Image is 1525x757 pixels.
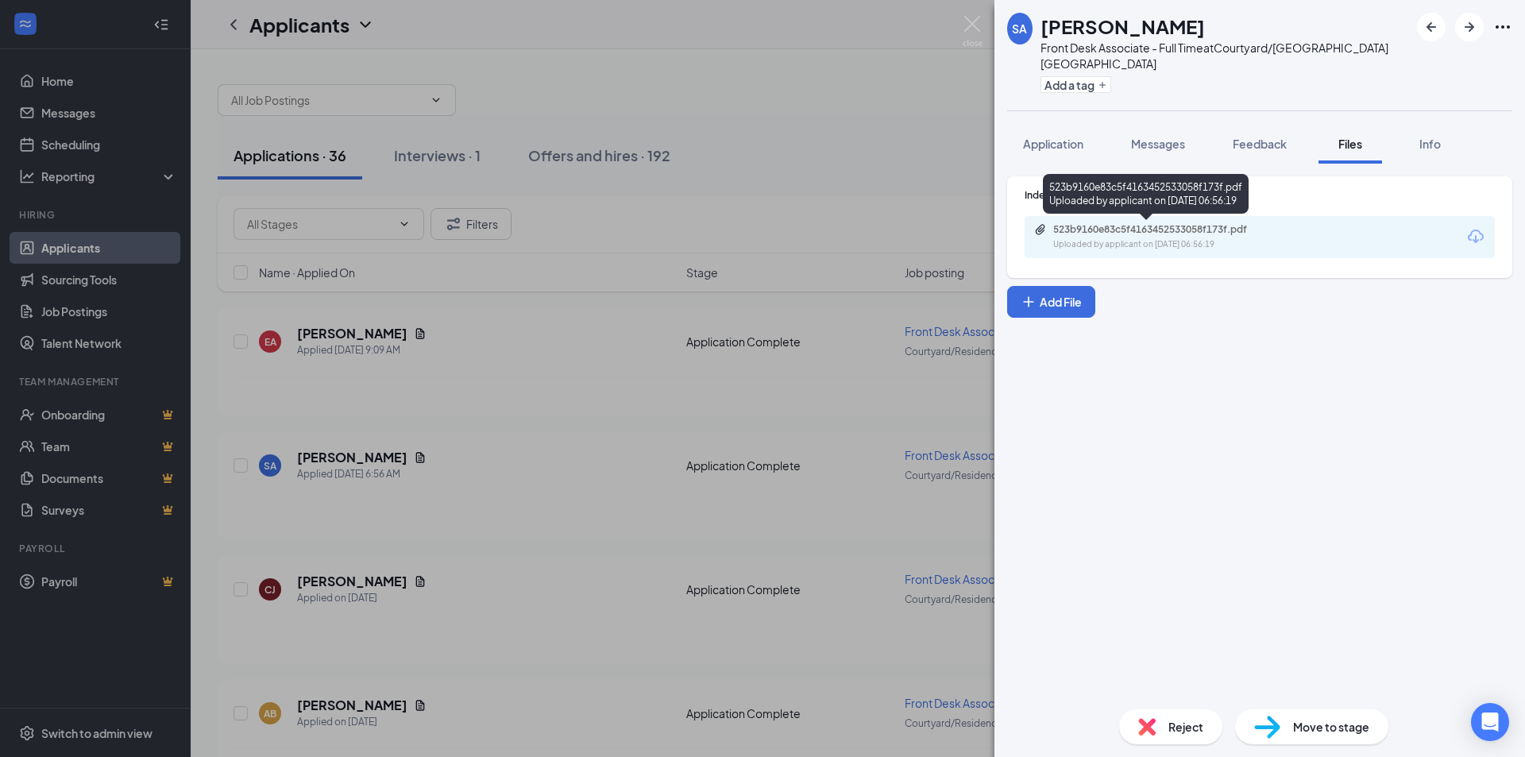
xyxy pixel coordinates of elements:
[1098,80,1107,90] svg: Plus
[1021,294,1037,310] svg: Plus
[1053,238,1291,251] div: Uploaded by applicant on [DATE] 06:56:19
[1053,223,1276,236] div: 523b9160e83c5f4163452533058f173f.pdf
[1233,137,1287,151] span: Feedback
[1493,17,1512,37] svg: Ellipses
[1338,137,1362,151] span: Files
[1455,13,1484,41] button: ArrowRight
[1023,137,1083,151] span: Application
[1007,286,1095,318] button: Add FilePlus
[1040,40,1409,71] div: Front Desk Associate - Full Time at Courtyard/[GEOGRAPHIC_DATA] [GEOGRAPHIC_DATA]
[1012,21,1027,37] div: SA
[1417,13,1446,41] button: ArrowLeftNew
[1422,17,1441,37] svg: ArrowLeftNew
[1040,76,1111,93] button: PlusAdd a tag
[1168,718,1203,736] span: Reject
[1471,703,1509,741] div: Open Intercom Messenger
[1034,223,1047,236] svg: Paperclip
[1025,188,1495,202] div: Indeed Resume
[1466,227,1485,246] svg: Download
[1040,13,1205,40] h1: [PERSON_NAME]
[1034,223,1291,251] a: Paperclip523b9160e83c5f4163452533058f173f.pdfUploaded by applicant on [DATE] 06:56:19
[1419,137,1441,151] span: Info
[1043,174,1249,214] div: 523b9160e83c5f4163452533058f173f.pdf Uploaded by applicant on [DATE] 06:56:19
[1460,17,1479,37] svg: ArrowRight
[1131,137,1185,151] span: Messages
[1293,718,1369,736] span: Move to stage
